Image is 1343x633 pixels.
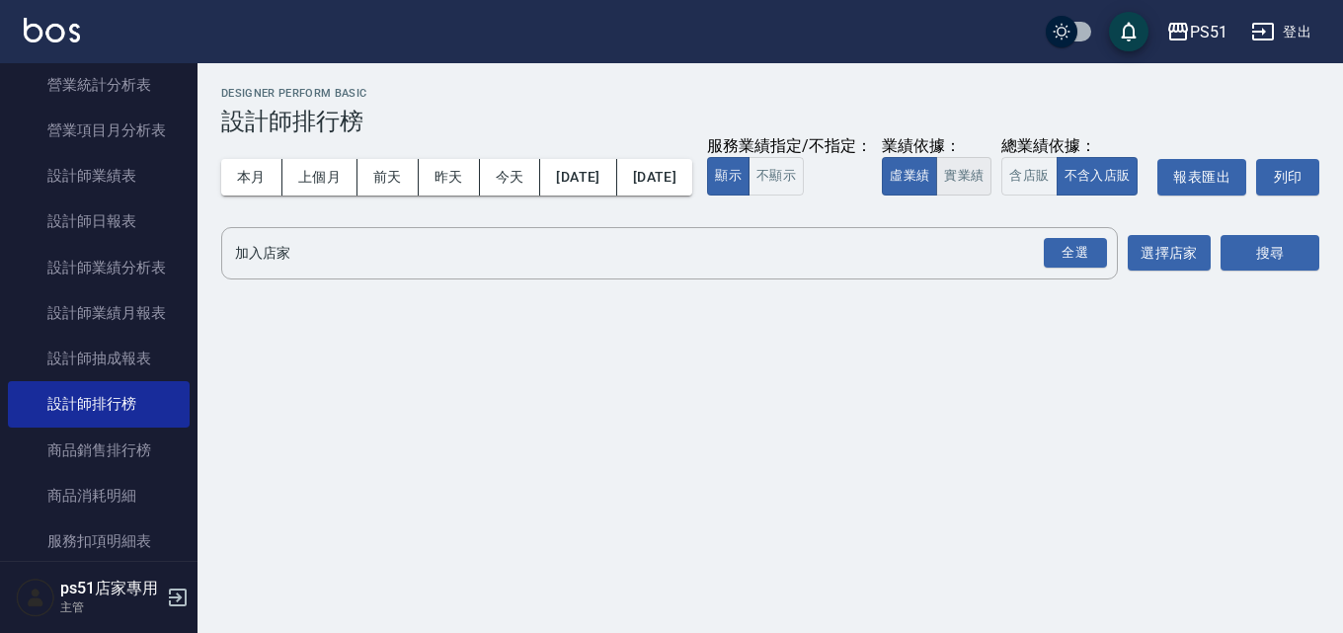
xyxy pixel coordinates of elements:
[540,159,616,196] button: [DATE]
[357,159,419,196] button: 前天
[24,18,80,42] img: Logo
[882,157,937,196] button: 虛業績
[8,198,190,244] a: 設計師日報表
[8,428,190,473] a: 商品銷售排行榜
[1057,157,1139,196] button: 不含入店販
[221,87,1319,100] h2: Designer Perform Basic
[8,108,190,153] a: 營業項目月分析表
[1001,157,1057,196] button: 含店販
[8,336,190,381] a: 設計師抽成報表
[8,245,190,290] a: 設計師業績分析表
[282,159,357,196] button: 上個月
[8,62,190,108] a: 營業統計分析表
[1044,238,1107,269] div: 全選
[617,159,692,196] button: [DATE]
[1157,159,1246,196] button: 報表匯出
[1256,159,1319,196] button: 列印
[1243,14,1319,50] button: 登出
[16,578,55,617] img: Person
[8,381,190,427] a: 設計師排行榜
[8,518,190,564] a: 服務扣項明細表
[8,473,190,518] a: 商品消耗明細
[749,157,804,196] button: 不顯示
[221,159,282,196] button: 本月
[230,236,1079,271] input: 店家名稱
[1158,12,1235,52] button: PS51
[60,598,161,616] p: 主管
[419,159,480,196] button: 昨天
[882,136,991,157] div: 業績依據：
[1040,234,1111,273] button: Open
[1001,136,1147,157] div: 總業績依據：
[1109,12,1148,51] button: save
[221,108,1319,135] h3: 設計師排行榜
[8,153,190,198] a: 設計師業績表
[480,159,541,196] button: 今天
[707,136,872,157] div: 服務業績指定/不指定：
[1190,20,1227,44] div: PS51
[8,290,190,336] a: 設計師業績月報表
[1221,235,1319,272] button: 搜尋
[1128,235,1211,272] button: 選擇店家
[936,157,991,196] button: 實業績
[707,157,750,196] button: 顯示
[60,579,161,598] h5: ps51店家專用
